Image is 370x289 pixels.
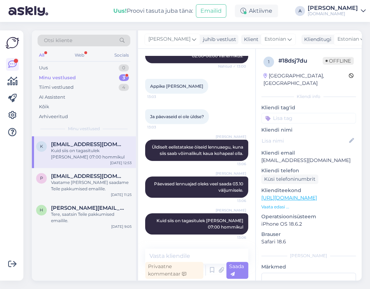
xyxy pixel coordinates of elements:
[261,204,356,210] p: Vaata edasi ...
[200,36,236,43] div: juhib vestlust
[216,134,246,139] span: [PERSON_NAME]
[235,5,278,17] div: Aktiivne
[301,36,331,43] div: Klienditugi
[308,5,358,11] div: [PERSON_NAME]
[261,113,356,123] input: Lisa tag
[261,195,317,201] a: [URL][DOMAIN_NAME]
[216,208,246,213] span: [PERSON_NAME]
[262,137,348,145] input: Lisa nimi
[261,157,356,164] p: [EMAIL_ADDRESS][DOMAIN_NAME]
[40,207,43,213] span: h
[308,11,358,17] div: [DOMAIN_NAME]
[39,94,65,101] div: AI Assistent
[264,35,286,43] span: Estonian
[110,160,132,166] div: [DATE] 12:53
[323,57,354,65] span: Offline
[263,72,349,87] div: [GEOGRAPHIC_DATA], [GEOGRAPHIC_DATA]
[261,167,356,174] p: Kliendi telefon
[261,126,356,134] p: Kliendi nimi
[152,144,244,156] span: Üldiselt eelistatakse öiseid lennuaegu, kuna siis saab võimalikult kaua kohapeal olla.
[261,187,356,194] p: Klienditeekond
[113,7,127,14] b: Uus!
[261,238,356,245] p: Safari 18.6
[261,253,356,259] div: [PERSON_NAME]
[51,173,125,179] span: parvekad@gmail.com
[229,263,244,277] span: Saada
[6,36,19,50] img: Askly Logo
[261,104,356,111] p: Kliendi tag'id
[39,113,68,120] div: Arhiveeritud
[268,59,269,64] span: 1
[68,126,100,132] span: Minu vestlused
[218,64,246,69] span: Nähtud ✓ 13:00
[216,171,246,176] span: [PERSON_NAME]
[73,51,86,60] div: Web
[147,125,174,130] span: 13:03
[39,64,48,71] div: Uus
[113,7,193,15] div: Proovi tasuta juba täna:
[39,74,76,81] div: Minu vestlused
[241,36,258,43] div: Klient
[51,179,132,192] div: Vaatame [PERSON_NAME] saadame Teile pakkumised emailile.
[154,181,244,193] span: Päevased lennuajad oleks veel saada 03.10 väljumisele.
[150,114,204,119] span: Ja päevaseid ei ole üldse?
[261,220,356,228] p: iPhone OS 18.6.2
[39,103,49,110] div: Kõik
[261,174,318,184] div: Küsi telefoninumbrit
[278,57,323,65] div: # 18dsj7du
[40,144,43,149] span: k
[113,51,130,60] div: Socials
[150,83,203,89] span: Appike [PERSON_NAME]
[261,149,356,157] p: Kliendi email
[261,231,356,238] p: Brauser
[51,211,132,224] div: Tere, saatsin Teile pakkumised emailile.
[145,262,203,279] div: Privaatne kommentaar
[119,84,129,91] div: 4
[261,263,356,271] p: Märkmed
[148,35,190,43] span: [PERSON_NAME]
[147,94,174,99] span: 13:03
[220,161,246,167] span: 13:06
[220,235,246,240] span: 13:06
[51,205,125,211] span: helen.samson@swedbank.ee
[220,198,246,203] span: 13:06
[51,148,132,160] div: Kuid siis on tagasitulek [PERSON_NAME] 07:00 hommikul
[44,37,72,44] span: Otsi kliente
[51,141,125,148] span: kairi.lumeste@gmail.com
[308,5,366,17] a: [PERSON_NAME][DOMAIN_NAME]
[196,4,226,18] button: Emailid
[111,192,132,197] div: [DATE] 11:25
[119,74,129,81] div: 3
[295,6,305,16] div: A
[39,84,74,91] div: Tiimi vestlused
[40,175,43,181] span: p
[111,224,132,229] div: [DATE] 9:05
[38,51,46,60] div: All
[156,218,244,230] span: Kuid siis on tagasitulek [PERSON_NAME] 07:00 hommikul
[261,213,356,220] p: Operatsioonisüsteem
[119,64,129,71] div: 0
[337,35,359,43] span: Estonian
[261,93,356,100] div: Kliendi info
